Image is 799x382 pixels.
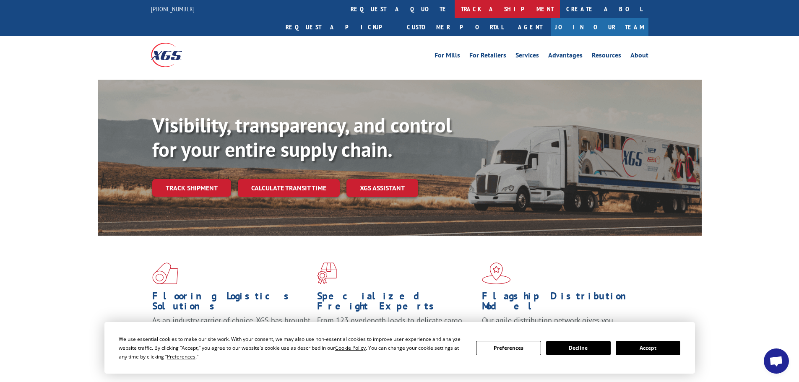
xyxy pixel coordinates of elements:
[401,18,510,36] a: Customer Portal
[435,52,460,61] a: For Mills
[592,52,621,61] a: Resources
[152,112,452,162] b: Visibility, transparency, and control for your entire supply chain.
[104,322,695,374] div: Cookie Consent Prompt
[469,52,506,61] a: For Retailers
[764,348,789,374] div: Open chat
[152,179,231,197] a: Track shipment
[548,52,583,61] a: Advantages
[152,262,178,284] img: xgs-icon-total-supply-chain-intelligence-red
[151,5,195,13] a: [PHONE_NUMBER]
[476,341,541,355] button: Preferences
[279,18,401,36] a: Request a pickup
[482,291,640,315] h1: Flagship Distribution Model
[238,179,340,197] a: Calculate transit time
[317,291,476,315] h1: Specialized Freight Experts
[482,315,636,335] span: Our agile distribution network gives you nationwide inventory management on demand.
[482,262,511,284] img: xgs-icon-flagship-distribution-model-red
[317,262,337,284] img: xgs-icon-focused-on-flooring-red
[630,52,648,61] a: About
[335,344,366,351] span: Cookie Policy
[167,353,195,360] span: Preferences
[152,315,310,345] span: As an industry carrier of choice, XGS has brought innovation and dedication to flooring logistics...
[317,315,476,353] p: From 123 overlength loads to delicate cargo, our experienced staff knows the best way to move you...
[515,52,539,61] a: Services
[616,341,680,355] button: Accept
[119,335,466,361] div: We use essential cookies to make our site work. With your consent, we may also use non-essential ...
[346,179,418,197] a: XGS ASSISTANT
[551,18,648,36] a: Join Our Team
[546,341,611,355] button: Decline
[152,291,311,315] h1: Flooring Logistics Solutions
[510,18,551,36] a: Agent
